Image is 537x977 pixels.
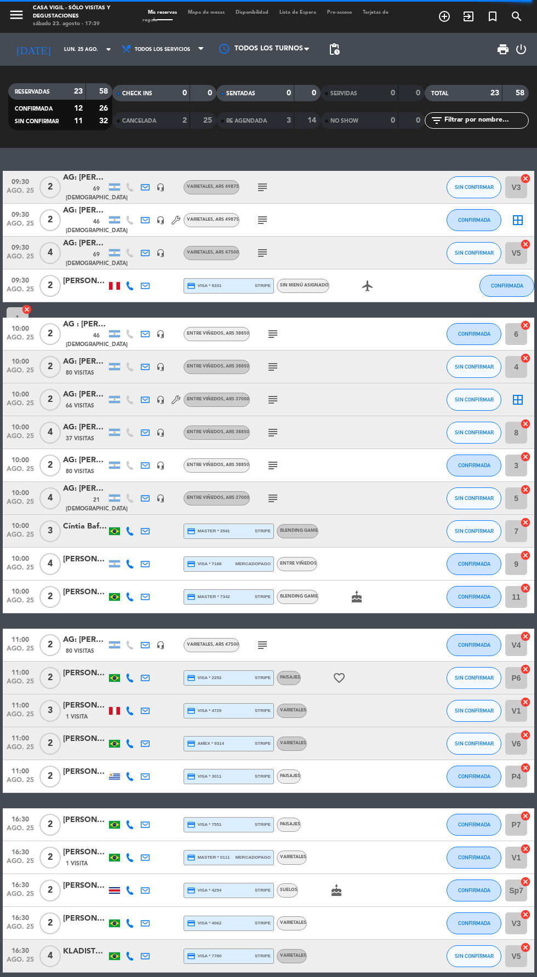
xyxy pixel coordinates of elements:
div: [PERSON_NAME] [63,275,107,288]
span: 10:00 [7,584,34,597]
strong: 0 [312,89,318,97]
i: add_circle_outline [438,10,451,23]
i: credit_card [187,820,196,829]
span: 09:30 [7,175,34,187]
i: headset_mic [156,216,165,225]
i: cancel [520,451,531,462]
span: Entre Viñedos [187,430,249,434]
span: ago. 25 [7,531,34,544]
span: 21 [DEMOGRAPHIC_DATA] [66,496,128,514]
i: headset_mic [156,330,165,338]
span: 2 [39,176,61,198]
span: Entre Viñedos [280,561,317,566]
span: Disponibilidad [230,10,274,15]
span: CONFIRMADA [458,887,490,893]
strong: 23 [490,89,499,97]
span: stripe [255,282,271,289]
span: stripe [255,593,271,600]
span: SIN CONFIRMAR [15,119,59,124]
i: credit_card [187,560,196,568]
span: CONFIRMADA [458,561,490,567]
strong: 2 [182,117,187,124]
button: SIN CONFIRMAR [447,667,501,689]
button: SIN CONFIRMAR [447,520,501,542]
i: cancel [520,418,531,429]
span: Lista de Espera [274,10,322,15]
button: CONFIRMADA [447,209,501,231]
span: SIN CONFIRMAR [455,528,494,534]
span: 11:00 [7,731,34,744]
span: visa * 7551 [187,820,221,829]
span: ago. 25 [7,825,34,837]
span: 16:30 [7,812,34,825]
input: Filtrar por nombre... [443,114,528,127]
div: AG: [PERSON_NAME] CIM X2/ SINEUS [63,388,107,401]
i: cancel [520,762,531,773]
span: 11:00 [7,764,34,777]
span: print [496,43,510,56]
span: Paisajes [280,822,300,826]
i: cancel [520,583,531,594]
span: ago. 25 [7,645,34,658]
span: Entre Viñedos [187,364,249,369]
span: , ARS 47500 [213,250,239,255]
i: cancel [520,550,531,561]
i: cancel [520,320,531,331]
span: 80 Visitas [66,467,94,476]
span: Varietales [187,250,239,255]
div: AG: [PERSON_NAME] X 4 / MELHOR MENDOZA [63,482,107,495]
span: 2 [39,275,61,297]
i: credit_card [187,886,196,895]
span: 09:30 [7,273,34,286]
span: 10:00 [7,486,34,498]
span: stripe [255,773,271,780]
div: LOG OUT [514,33,529,66]
span: , ARS 37000 [224,397,249,401]
span: 10:00 [7,551,34,564]
span: Paisajes [280,675,300,680]
span: 2 [39,847,61,869]
i: headset_mic [156,363,165,371]
strong: 0 [287,89,291,97]
div: AG: [PERSON_NAME] X2/ SUNTRIP [63,454,107,467]
span: 2 [39,814,61,836]
i: credit_card [187,593,196,601]
span: , ARS 38850 [224,430,249,434]
span: Varietales [280,855,306,859]
span: Varietales [187,642,239,647]
span: mercadopago [236,560,271,567]
button: CONFIRMADA [447,634,501,656]
span: visa * 2252 [187,674,221,682]
span: CONFIRMADA [458,217,490,223]
i: subject [256,214,269,227]
strong: 0 [391,117,395,124]
i: favorite_border [333,671,346,685]
i: headset_mic [156,395,165,404]
span: 46 [DEMOGRAPHIC_DATA] [66,331,128,349]
span: ago. 25 [7,400,34,412]
span: SERVIDAS [330,91,357,96]
span: pending_actions [328,43,341,56]
span: Varietales [280,708,306,712]
button: CONFIRMADA [447,553,501,575]
span: ago. 25 [7,858,34,870]
strong: 23 [74,88,83,95]
span: master * 3541 [187,527,230,536]
span: 11:00 [7,698,34,711]
span: SIN CONFIRMAR [455,364,494,370]
span: 4 [39,242,61,264]
i: subject [266,426,279,439]
i: cancel [520,484,531,495]
span: CONFIRMADA [458,920,490,926]
button: SIN CONFIRMAR [447,945,501,967]
i: cancel [520,239,531,250]
span: stripe [255,674,271,681]
span: , ARS 38850 [224,331,249,336]
span: SIN CONFIRMAR [455,495,494,501]
i: airplanemode_active [361,279,374,292]
span: 80 Visitas [66,369,94,377]
button: SIN CONFIRMAR [447,242,501,264]
span: Entre Viñedos [187,496,249,500]
strong: 26 [99,105,110,112]
i: cancel [520,173,531,184]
